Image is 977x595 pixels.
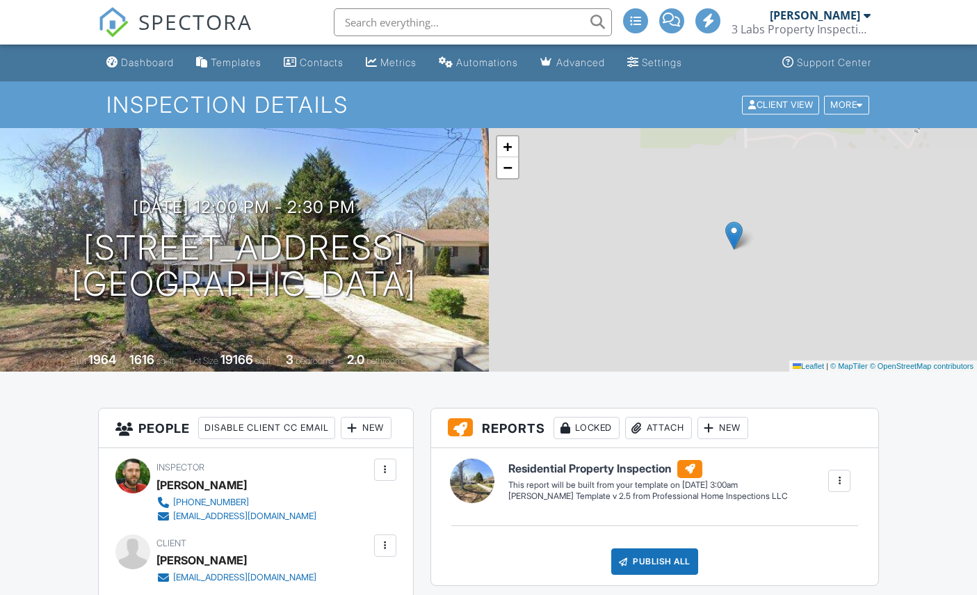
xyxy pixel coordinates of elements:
[138,7,252,36] span: SPECTORA
[508,491,788,502] div: [PERSON_NAME] Template v 2.5 from Professional Home Inspections LLC
[366,356,406,366] span: bathrooms
[156,538,186,548] span: Client
[732,22,871,36] div: 3 Labs Property Inspections LLC
[88,352,116,367] div: 1964
[101,50,179,76] a: Dashboard
[99,408,413,448] h3: People
[554,417,620,439] div: Locked
[622,50,688,76] a: Settings
[133,198,355,216] h3: [DATE] 12:00 pm - 2:30 pm
[189,356,218,366] span: Lot Size
[278,50,349,76] a: Contacts
[741,99,823,109] a: Client View
[156,475,247,495] div: [PERSON_NAME]
[156,495,316,509] a: [PHONE_NUMBER]
[625,417,692,439] div: Attach
[456,56,518,68] div: Automations
[191,50,267,76] a: Templates
[870,362,974,370] a: © OpenStreetMap contributors
[503,138,512,155] span: +
[173,511,316,522] div: [EMAIL_ADDRESS][DOMAIN_NAME]
[824,95,869,114] div: More
[300,56,344,68] div: Contacts
[198,417,335,439] div: Disable Client CC Email
[797,56,871,68] div: Support Center
[380,56,417,68] div: Metrics
[156,550,247,571] div: [PERSON_NAME]
[106,93,870,117] h1: Inspection Details
[220,352,253,367] div: 19166
[173,572,316,583] div: [EMAIL_ADDRESS][DOMAIN_NAME]
[296,356,334,366] span: bedrooms
[508,479,788,491] div: This report will be built from your template on [DATE] 3:00am
[611,548,698,575] div: Publish All
[793,362,824,370] a: Leaflet
[347,352,364,367] div: 2.0
[697,417,748,439] div: New
[173,497,249,508] div: [PHONE_NUMBER]
[433,50,524,76] a: Automations (Basic)
[334,8,612,36] input: Search everything...
[535,50,611,76] a: Advanced
[742,95,819,114] div: Client View
[497,157,518,178] a: Zoom out
[642,56,682,68] div: Settings
[826,362,828,370] span: |
[98,19,252,48] a: SPECTORA
[360,50,422,76] a: Metrics
[255,356,273,366] span: sq.ft.
[211,56,261,68] div: Templates
[341,417,391,439] div: New
[725,221,743,250] img: Marker
[503,159,512,176] span: −
[770,8,860,22] div: [PERSON_NAME]
[556,56,605,68] div: Advanced
[156,356,176,366] span: sq. ft.
[98,7,129,38] img: The Best Home Inspection Software - Spectora
[156,509,316,523] a: [EMAIL_ADDRESS][DOMAIN_NAME]
[777,50,877,76] a: Support Center
[156,462,204,473] span: Inspector
[497,136,518,157] a: Zoom in
[830,362,868,370] a: © MapTiler
[121,56,174,68] div: Dashboard
[72,230,417,303] h1: [STREET_ADDRESS] [GEOGRAPHIC_DATA]
[431,408,879,448] h3: Reports
[71,356,86,366] span: Built
[508,460,788,478] h6: Residential Property Inspection
[156,571,316,585] a: [EMAIL_ADDRESS][DOMAIN_NAME]
[286,352,293,367] div: 3
[129,352,154,367] div: 1616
